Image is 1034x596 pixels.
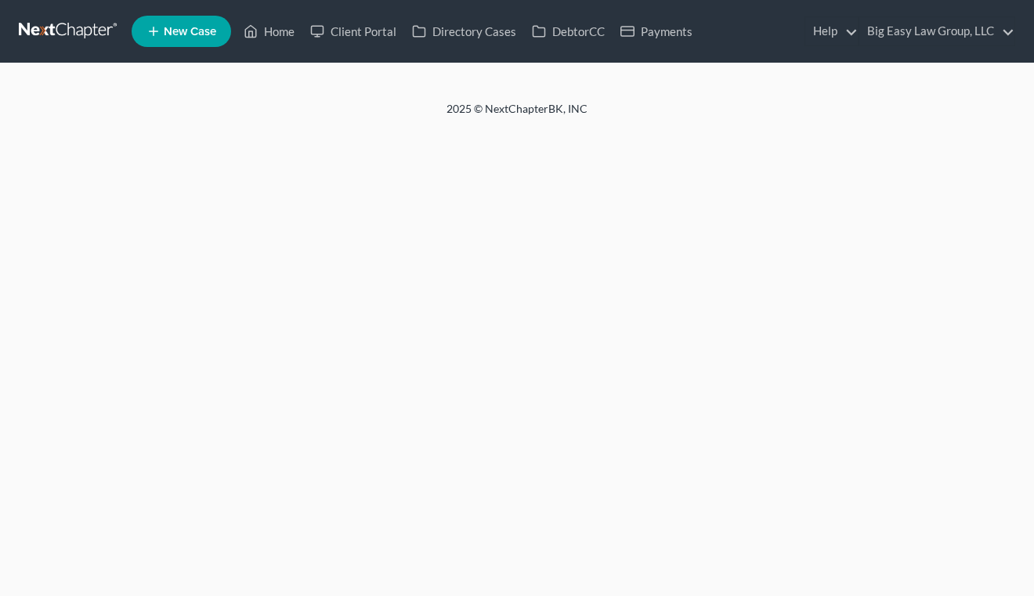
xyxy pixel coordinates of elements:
[859,17,1014,45] a: Big Easy Law Group, LLC
[70,101,963,129] div: 2025 © NextChapterBK, INC
[132,16,231,47] new-legal-case-button: New Case
[404,17,524,45] a: Directory Cases
[524,17,613,45] a: DebtorCC
[302,17,404,45] a: Client Portal
[805,17,858,45] a: Help
[613,17,700,45] a: Payments
[236,17,302,45] a: Home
